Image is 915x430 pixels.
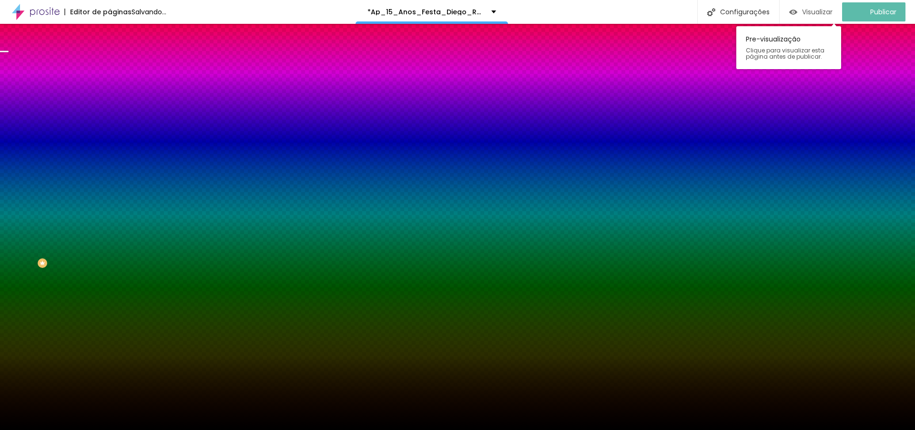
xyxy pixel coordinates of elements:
[64,9,132,15] div: Editor de páginas
[707,8,715,16] img: Icone
[842,2,905,21] button: Publicar
[870,8,896,16] span: Publicar
[367,9,484,15] p: *Ap_15_Anos_Festa_Diego_Rocha
[802,8,833,16] span: Visualizar
[746,47,832,60] span: Clique para visualizar esta página antes de publicar.
[736,26,841,69] div: Pre-visualização
[780,2,842,21] button: Visualizar
[132,9,166,15] div: Salvando...
[789,8,797,16] img: view-1.svg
